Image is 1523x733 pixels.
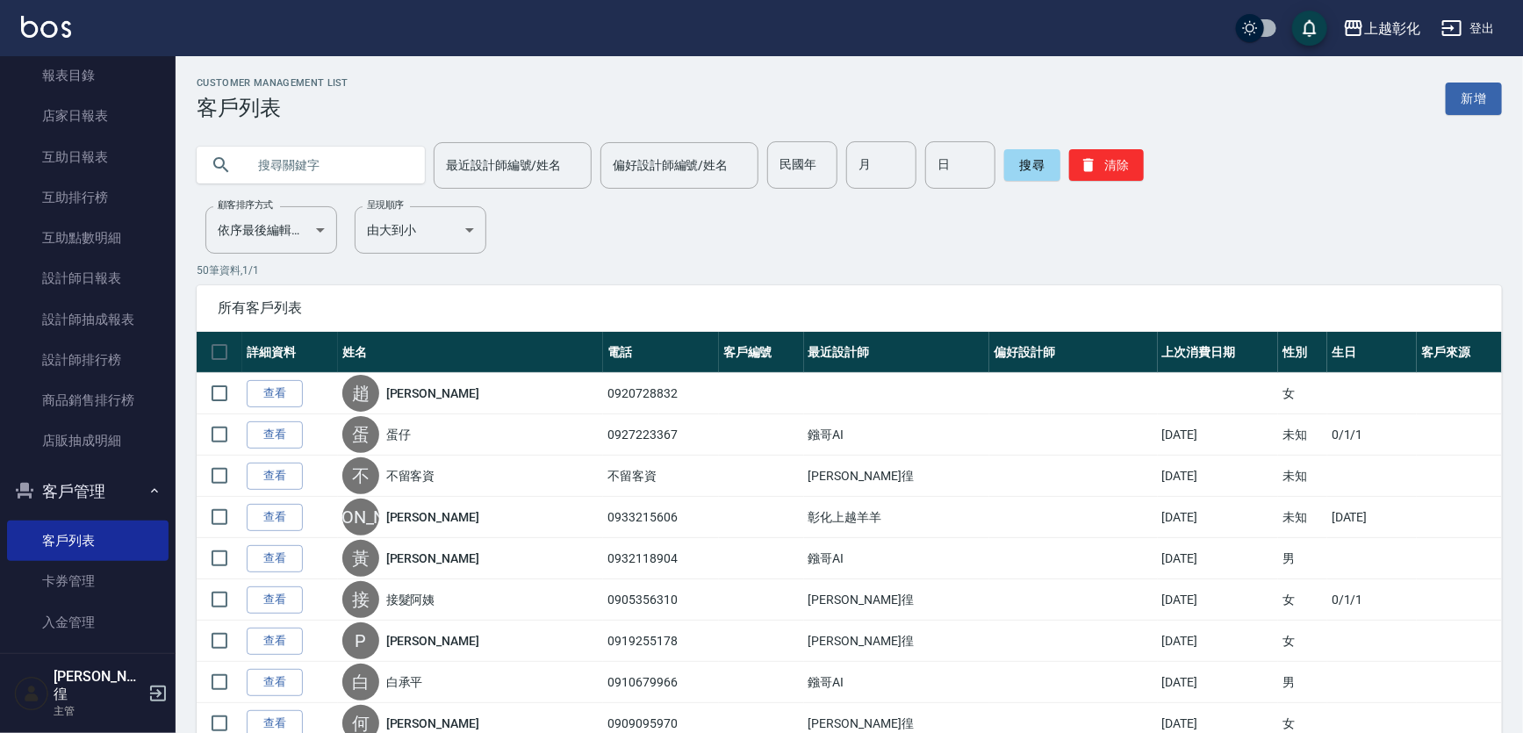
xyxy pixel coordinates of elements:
[603,579,718,621] td: 0905356310
[603,373,718,414] td: 0920728832
[247,380,303,407] a: 查看
[804,579,990,621] td: [PERSON_NAME]徨
[804,621,990,662] td: [PERSON_NAME]徨
[1158,538,1279,579] td: [DATE]
[14,676,49,711] img: Person
[247,421,303,449] a: 查看
[1278,332,1327,373] th: 性別
[246,141,411,189] input: 搜尋關鍵字
[1327,497,1417,538] td: [DATE]
[242,332,338,373] th: 詳細資料
[247,545,303,572] a: 查看
[7,299,169,340] a: 設計師抽成報表
[386,550,479,567] a: [PERSON_NAME]
[1069,149,1144,181] button: 清除
[342,375,379,412] div: 趙
[247,586,303,614] a: 查看
[7,650,169,695] button: 員工及薪資
[1278,621,1327,662] td: 女
[7,177,169,218] a: 互助排行榜
[804,414,990,456] td: 鏹哥AI
[7,96,169,136] a: 店家日報表
[21,16,71,38] img: Logo
[603,662,718,703] td: 0910679966
[719,332,804,373] th: 客戶編號
[386,632,479,650] a: [PERSON_NAME]
[247,463,303,490] a: 查看
[386,715,479,732] a: [PERSON_NAME]
[247,504,303,531] a: 查看
[804,456,990,497] td: [PERSON_NAME]徨
[1158,414,1279,456] td: [DATE]
[7,218,169,258] a: 互助點數明細
[218,299,1481,317] span: 所有客戶列表
[603,332,718,373] th: 電話
[1158,456,1279,497] td: [DATE]
[7,137,169,177] a: 互助日報表
[1364,18,1420,40] div: 上越彰化
[386,426,411,443] a: 蛋仔
[342,581,379,618] div: 接
[1158,621,1279,662] td: [DATE]
[1327,332,1417,373] th: 生日
[1278,662,1327,703] td: 男
[1278,538,1327,579] td: 男
[54,703,143,719] p: 主管
[603,621,718,662] td: 0919255178
[218,198,273,212] label: 顧客排序方式
[367,198,404,212] label: 呈現順序
[7,521,169,561] a: 客戶列表
[205,206,337,254] div: 依序最後編輯時間
[342,416,379,453] div: 蛋
[1292,11,1327,46] button: save
[1278,373,1327,414] td: 女
[804,332,990,373] th: 最近設計師
[342,622,379,659] div: P
[804,497,990,538] td: 彰化上越羊羊
[355,206,486,254] div: 由大到小
[603,497,718,538] td: 0933215606
[386,508,479,526] a: [PERSON_NAME]
[1158,332,1279,373] th: 上次消費日期
[386,384,479,402] a: [PERSON_NAME]
[7,340,169,380] a: 設計師排行榜
[7,420,169,461] a: 店販抽成明細
[342,540,379,577] div: 黃
[7,561,169,601] a: 卡券管理
[1336,11,1427,47] button: 上越彰化
[338,332,604,373] th: 姓名
[1278,456,1327,497] td: 未知
[989,332,1157,373] th: 偏好設計師
[603,538,718,579] td: 0932118904
[804,538,990,579] td: 鏹哥AI
[342,457,379,494] div: 不
[386,467,435,485] a: 不留客資
[197,96,348,120] h3: 客戶列表
[1278,497,1327,538] td: 未知
[7,380,169,420] a: 商品銷售排行榜
[1417,332,1502,373] th: 客戶來源
[386,673,423,691] a: 白承平
[1278,414,1327,456] td: 未知
[603,414,718,456] td: 0927223367
[603,456,718,497] td: 不留客資
[1158,497,1279,538] td: [DATE]
[1004,149,1060,181] button: 搜尋
[342,664,379,701] div: 白
[1327,414,1417,456] td: 0/1/1
[1278,579,1327,621] td: 女
[7,469,169,514] button: 客戶管理
[247,669,303,696] a: 查看
[247,628,303,655] a: 查看
[1158,662,1279,703] td: [DATE]
[197,77,348,89] h2: Customer Management List
[342,499,379,535] div: [PERSON_NAME]
[386,591,435,608] a: 接髮阿姨
[1446,83,1502,115] a: 新增
[7,258,169,298] a: 設計師日報表
[1158,579,1279,621] td: [DATE]
[54,668,143,703] h5: [PERSON_NAME]徨
[804,662,990,703] td: 鏹哥AI
[7,602,169,643] a: 入金管理
[7,55,169,96] a: 報表目錄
